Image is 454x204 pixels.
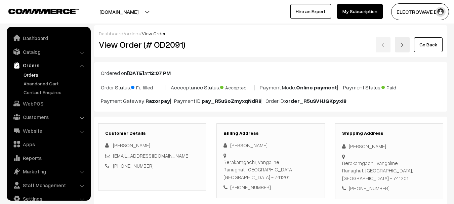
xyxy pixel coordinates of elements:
[99,31,123,36] a: Dashboard
[22,89,88,96] a: Contact Enquires
[8,125,88,137] a: Website
[285,97,346,104] b: order_R5uSVHJGKpyxI8
[414,37,443,52] a: Go Back
[113,163,154,169] a: [PHONE_NUMBER]
[223,141,318,149] div: [PERSON_NAME]
[8,59,88,71] a: Orders
[113,153,190,159] a: [EMAIL_ADDRESS][DOMAIN_NAME]
[202,97,261,104] b: pay_R5uSoZmyxqNdR8
[342,159,436,182] div: Berakamgachi, Vangaline Ranaghat, [GEOGRAPHIC_DATA], [GEOGRAPHIC_DATA] - 741201
[400,43,404,47] img: right-arrow.png
[223,183,318,191] div: [PHONE_NUMBER]
[113,142,150,148] span: [PERSON_NAME]
[105,130,199,136] h3: Customer Details
[342,142,436,150] div: [PERSON_NAME]
[142,31,166,36] span: View Order
[8,165,88,177] a: Marketing
[131,82,165,91] span: Fulfilled
[337,4,383,19] a: My Subscription
[101,97,441,105] p: Payment Gateway: | Payment ID: | Order ID:
[223,158,318,181] div: Berakamgachi, Vangaline Ranaghat, [GEOGRAPHIC_DATA], [GEOGRAPHIC_DATA] - 741201
[146,97,170,104] b: Razorpay
[22,80,88,87] a: Abandoned Cart
[127,70,144,76] b: [DATE]
[149,70,171,76] b: 12:07 PM
[8,179,88,191] a: Staff Management
[8,152,88,164] a: Reports
[290,4,331,19] a: Hire an Expert
[125,31,140,36] a: orders
[391,3,449,20] button: ELECTROWAVE DE…
[101,82,441,91] p: Order Status: | Accceptance Status: | Payment Mode: | Payment Status:
[296,84,337,91] b: Online payment
[342,185,436,192] div: [PHONE_NUMBER]
[99,39,207,50] h2: View Order (# OD2091)
[22,71,88,78] a: Orders
[99,30,443,37] div: / /
[76,3,162,20] button: [DOMAIN_NAME]
[101,69,441,77] p: Ordered on at
[8,9,79,14] img: COMMMERCE
[223,130,318,136] h3: Billing Address
[8,97,88,110] a: WebPOS
[8,46,88,58] a: Catalog
[220,82,254,91] span: Accepted
[8,111,88,123] a: Customers
[342,130,436,136] h3: Shipping Address
[8,7,67,15] a: COMMMERCE
[381,82,415,91] span: Paid
[8,32,88,44] a: Dashboard
[436,7,446,17] img: user
[8,138,88,150] a: Apps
